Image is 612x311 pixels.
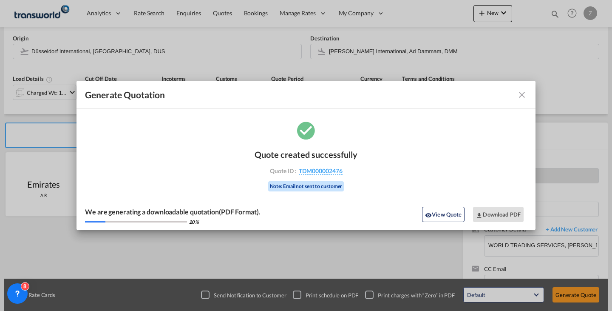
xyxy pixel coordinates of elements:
[295,120,317,141] md-icon: icon-checkbox-marked-circle
[299,167,343,175] span: TDM000002476
[189,219,199,225] div: 20 %
[255,149,357,160] div: Quote created successfully
[85,207,261,217] div: We are generating a downloadable quotation(PDF Format).
[517,90,527,100] md-icon: icon-close fg-AAA8AD cursor m-0
[257,167,355,175] div: Quote ID :
[473,207,524,222] button: Download PDF
[422,207,465,222] button: icon-eyeView Quote
[76,81,535,231] md-dialog: Generate Quotation Quote ...
[85,89,165,100] span: Generate Quotation
[425,212,432,219] md-icon: icon-eye
[476,212,483,219] md-icon: icon-download
[268,181,344,192] div: Note: Email not sent to customer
